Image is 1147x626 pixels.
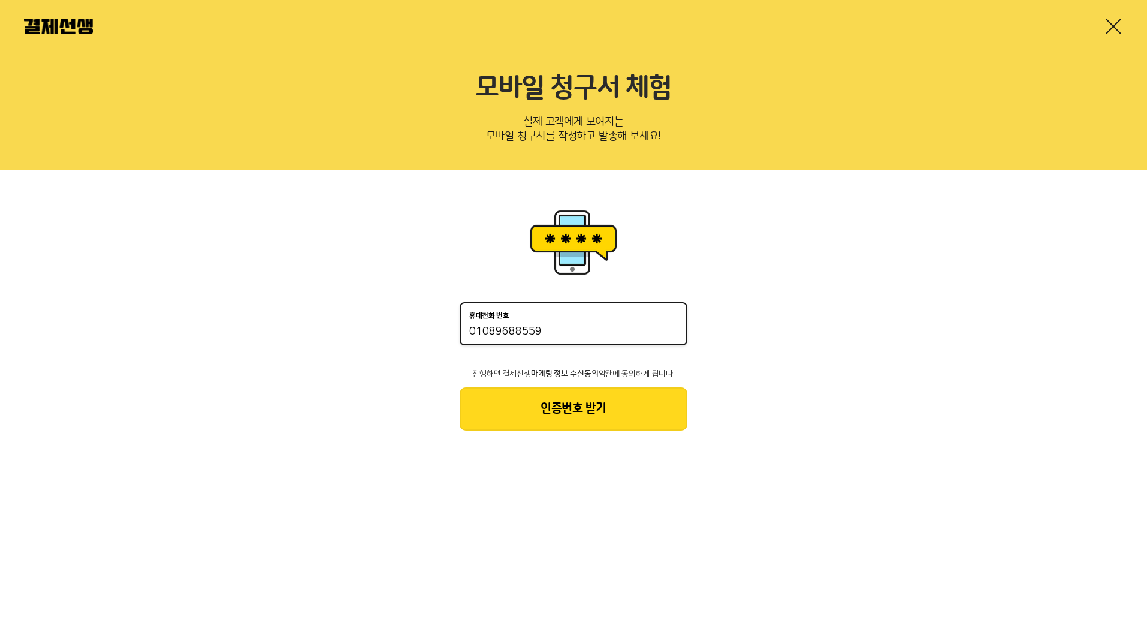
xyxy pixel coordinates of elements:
p: 휴대전화 번호 [469,312,509,320]
input: 휴대전화 번호 [469,325,678,339]
span: 마케팅 정보 수신동의 [531,369,598,378]
h2: 모바일 청구서 체험 [24,72,1123,104]
img: 휴대폰인증 이미지 [526,206,621,278]
p: 실제 고객에게 보여지는 모바일 청구서를 작성하고 발송해 보세요! [24,112,1123,151]
img: 결제선생 [24,19,93,34]
button: 인증번호 받기 [460,387,687,431]
p: 진행하면 결제선생 약관에 동의하게 됩니다. [460,369,687,378]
